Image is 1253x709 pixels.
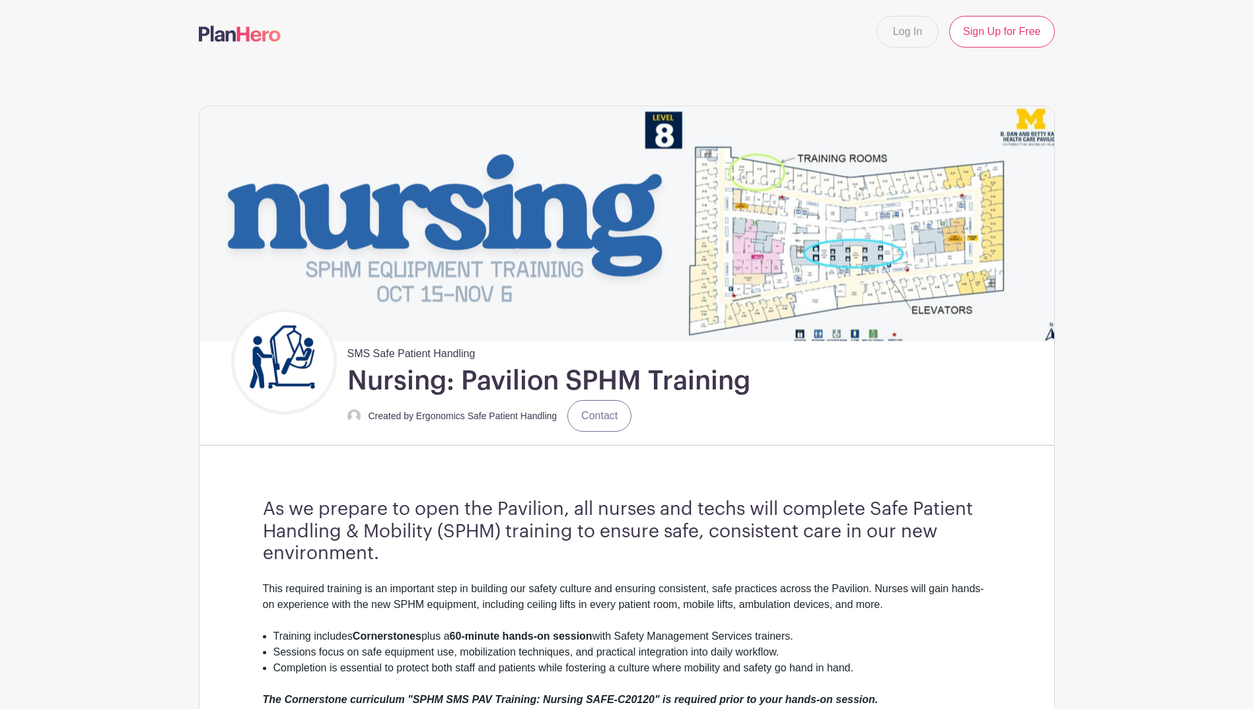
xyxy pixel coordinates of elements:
strong: 60-minute hands-on session [450,630,592,642]
div: This required training is an important step in building our safety culture and ensuring consisten... [263,581,991,628]
h3: As we prepare to open the Pavilion, all nurses and techs will complete Safe Patient Handling & Mo... [263,498,991,565]
a: Sign Up for Free [949,16,1054,48]
em: The Cornerstone curriculum "SPHM SMS PAV Training: Nursing SAFE-C20120" is required prior to your... [263,694,878,705]
li: Completion is essential to protect both staff and patients while fostering a culture where mobili... [273,660,991,676]
strong: Cornerstones [353,630,421,642]
img: default-ce2991bfa6775e67f084385cd625a349d9dcbb7a52a09fb2fda1e96e2d18dcdb.png [347,409,361,422]
a: Log In [877,16,939,48]
span: SMS Safe Patient Handling [347,341,476,362]
img: Untitled%20design.png [234,312,334,411]
img: event_banner_9715.png [199,106,1054,341]
li: Training includes plus a with Safety Management Services trainers. [273,628,991,644]
li: Sessions focus on safe equipment use, mobilization techniques, and practical integration into dai... [273,644,991,660]
a: Contact [567,400,631,432]
h1: Nursing: Pavilion SPHM Training [347,364,750,397]
small: Created by Ergonomics Safe Patient Handling [369,411,557,421]
img: logo-507f7623f17ff9eddc593b1ce0a138ce2505c220e1c5a4e2b4648c50719b7d32.svg [199,26,281,42]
